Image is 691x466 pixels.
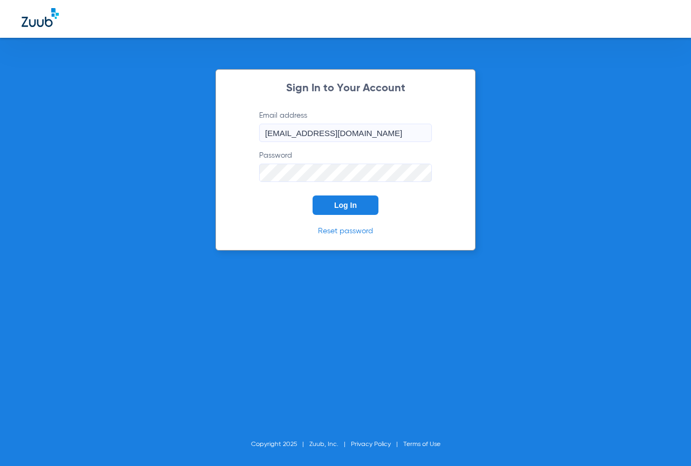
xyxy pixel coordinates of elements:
a: Reset password [318,227,373,235]
h2: Sign In to Your Account [243,83,448,94]
span: Log In [334,201,357,210]
a: Terms of Use [403,441,441,448]
li: Zuub, Inc. [309,439,351,450]
label: Password [259,150,432,182]
a: Privacy Policy [351,441,391,448]
img: Zuub Logo [22,8,59,27]
label: Email address [259,110,432,142]
button: Log In [313,195,378,215]
iframe: Chat Widget [637,414,691,466]
li: Copyright 2025 [251,439,309,450]
input: Password [259,164,432,182]
input: Email address [259,124,432,142]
